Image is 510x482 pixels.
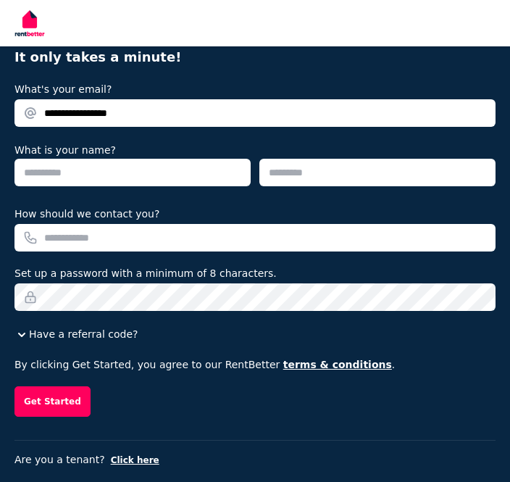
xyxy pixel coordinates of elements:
[14,452,496,467] p: Are you a tenant?
[14,357,496,372] p: By clicking Get Started, you agree to our RentBetter .
[111,454,159,466] button: Click here
[14,207,159,221] label: How should we contact you?
[14,386,91,417] button: Get Started
[14,266,277,281] label: Set up a password with a minimum of 8 characters.
[283,359,392,370] a: terms & conditions
[14,144,116,156] label: What is your name?
[12,5,48,41] img: RentBetter
[14,82,112,96] label: What's your email?
[14,327,138,342] button: Have a referral code?
[14,49,181,65] b: It only takes a minute!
